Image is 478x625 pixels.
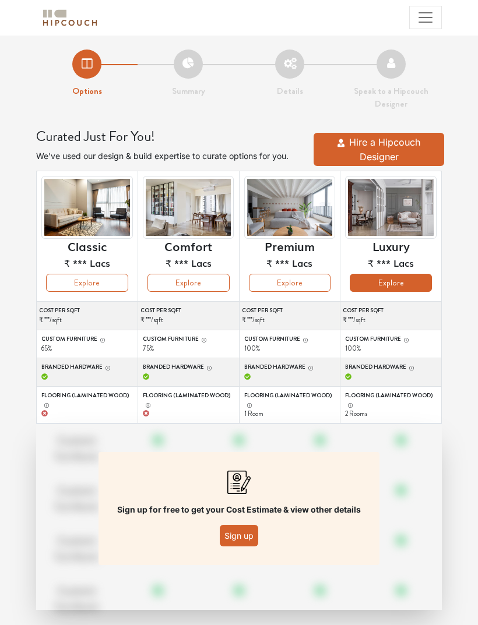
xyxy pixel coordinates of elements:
[239,302,340,330] td: /sqft
[239,386,340,423] td: 1 Room
[46,274,128,292] button: Explore
[36,150,302,162] p: We've used our design & build expertise to curate options for you.
[138,302,239,330] td: /sqft
[345,391,437,409] label: Flooring (Laminated wood)
[314,133,444,167] button: Hire a Hipcouch Designer
[409,6,442,29] button: Toggle navigation
[37,302,138,330] td: /sqft
[249,274,331,292] button: Explore
[143,176,234,239] img: header-preview
[350,274,432,292] button: Explore
[340,330,442,358] td: 100%
[244,176,336,239] img: header-preview
[172,84,205,97] strong: Summary
[345,400,353,409] button: Flooring (Laminated wood)
[345,363,437,372] label: Branded Hardware
[277,84,303,97] strong: Details
[244,335,336,344] label: Custom furniture
[340,302,442,330] td: /sqft
[97,335,106,344] button: Custom furniture
[300,335,308,344] button: Custom furniture
[345,335,437,344] label: Custom furniture
[242,306,340,315] label: Cost per sqft
[372,239,410,253] h6: Luxury
[239,330,340,358] td: 100%
[41,5,99,31] span: logo-horizontal.svg
[244,391,336,409] label: Flooring (Laminated wood)
[406,363,414,372] button: Branded Hardware
[244,400,252,409] button: Flooring (Laminated wood)
[204,363,212,372] button: Branded Hardware
[39,306,138,315] label: Cost per sqft
[265,239,315,253] h6: Premium
[41,400,50,409] button: Flooring (Laminated wood)
[37,330,138,358] td: 65%
[220,525,258,546] button: Sign up
[143,335,234,344] label: Custom furniture
[36,128,302,145] h4: Curated Just For You!
[349,136,420,163] span: Hire a Hipcouch Designer
[305,363,314,372] button: Branded Hardware
[343,306,441,315] label: Cost per sqft
[117,503,361,515] p: Sign up for free to get your Cost Estimate & view other details
[41,8,99,28] img: logo-horizontal.svg
[164,239,212,253] h6: Comfort
[41,335,133,344] label: Custom furniture
[143,391,234,409] label: Flooring (Laminated wood)
[140,306,239,315] label: Cost per sqft
[147,274,230,292] button: Explore
[41,176,133,239] img: header-preview
[143,363,234,372] label: Branded Hardware
[354,84,428,111] strong: Speak to a Hipcouch Designer
[138,330,239,358] td: 75%
[199,335,207,344] button: Custom furniture
[41,363,133,372] label: Branded Hardware
[41,391,133,409] label: Flooring (Laminated wood)
[143,400,151,409] button: Flooring (Laminated wood)
[401,335,409,344] button: Custom furniture
[345,176,437,239] img: header-preview
[340,386,442,423] td: 2 Rooms
[244,363,336,372] label: Branded Hardware
[72,84,102,97] strong: Options
[103,363,111,372] button: Branded Hardware
[68,239,107,253] h6: Classic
